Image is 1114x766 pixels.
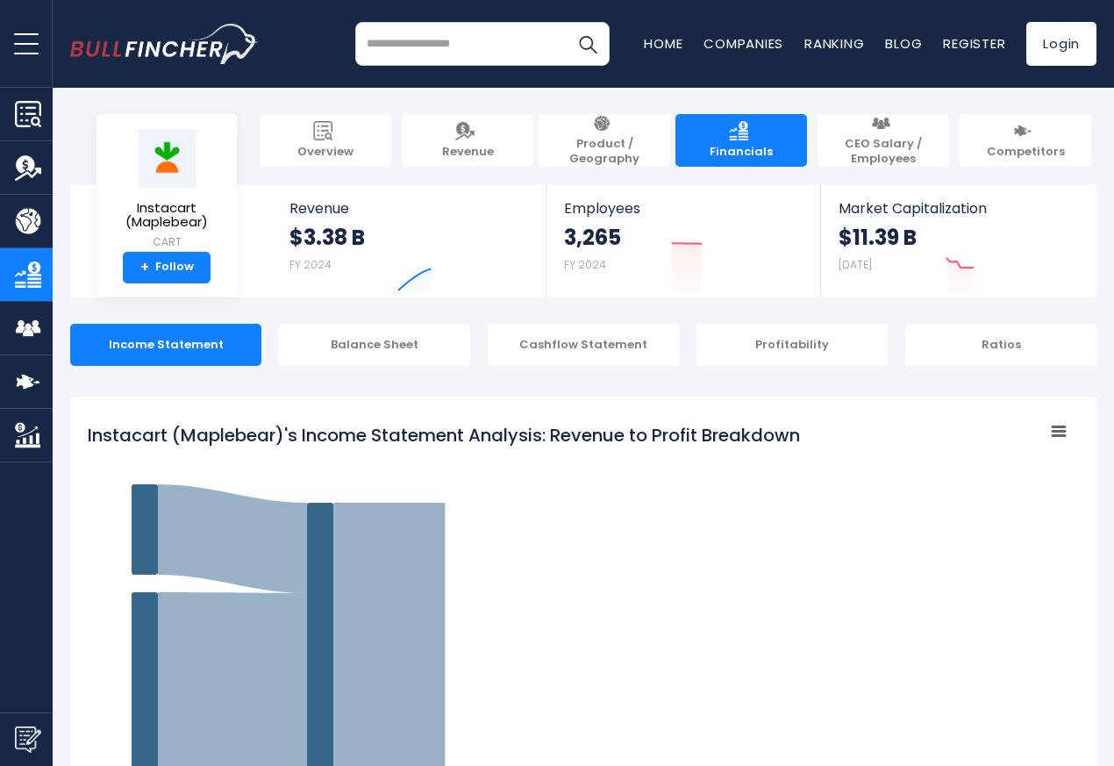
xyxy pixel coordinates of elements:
[111,201,223,230] span: Instacart (Maplebear)
[696,324,888,366] div: Profitability
[675,114,807,167] a: Financials
[297,145,353,160] span: Overview
[70,24,259,64] a: Go to homepage
[839,200,1077,217] span: Market Capitalization
[111,234,223,250] small: CART
[905,324,1096,366] div: Ratios
[442,145,494,160] span: Revenue
[110,128,224,252] a: Instacart (Maplebear) CART
[564,224,621,251] strong: 3,265
[710,145,773,160] span: Financials
[703,34,783,53] a: Companies
[140,260,149,276] strong: +
[402,114,533,167] a: Revenue
[885,34,922,53] a: Blog
[566,22,610,66] button: Search
[826,137,940,167] span: CEO Salary / Employees
[289,200,529,217] span: Revenue
[804,34,864,53] a: Ranking
[564,200,802,217] span: Employees
[488,324,679,366] div: Cashflow Statement
[88,423,800,447] tspan: Instacart (Maplebear)'s Income Statement Analysis: Revenue to Profit Breakdown
[539,114,670,167] a: Product / Geography
[289,257,332,272] small: FY 2024
[644,34,682,53] a: Home
[839,224,917,251] strong: $11.39 B
[821,184,1095,297] a: Market Capitalization $11.39 B [DATE]
[70,324,261,366] div: Income Statement
[818,114,949,167] a: CEO Salary / Employees
[987,145,1065,160] span: Competitors
[943,34,1005,53] a: Register
[547,137,661,167] span: Product / Geography
[1026,22,1096,66] a: Login
[546,184,819,297] a: Employees 3,265 FY 2024
[272,184,546,297] a: Revenue $3.38 B FY 2024
[70,24,259,64] img: bullfincher logo
[279,324,470,366] div: Balance Sheet
[289,224,365,251] strong: $3.38 B
[123,252,211,283] a: +Follow
[564,257,606,272] small: FY 2024
[839,257,872,272] small: [DATE]
[260,114,391,167] a: Overview
[960,114,1091,167] a: Competitors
